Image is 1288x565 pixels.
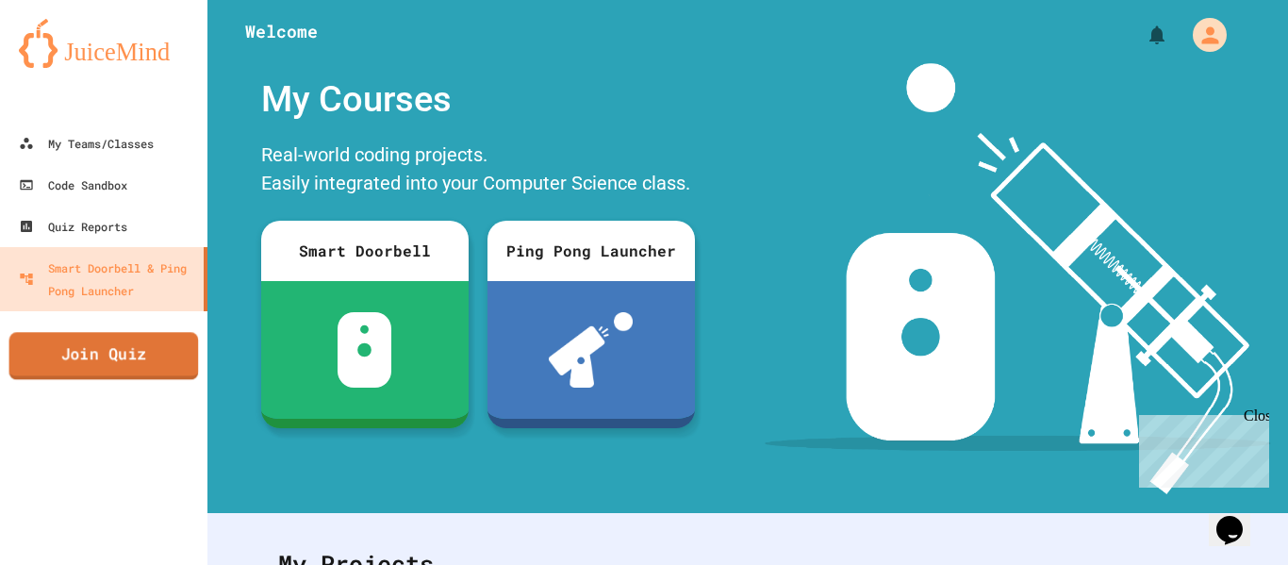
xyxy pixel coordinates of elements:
[19,174,127,196] div: Code Sandbox
[19,132,154,155] div: My Teams/Classes
[1209,490,1269,546] iframe: chat widget
[252,63,704,136] div: My Courses
[8,8,130,120] div: Chat with us now!Close
[549,312,633,388] img: ppl-with-ball.png
[338,312,391,388] img: sdb-white.svg
[765,63,1270,494] img: banner-image-my-projects.png
[252,136,704,207] div: Real-world coding projects. Easily integrated into your Computer Science class.
[9,332,199,379] a: Join Quiz
[487,221,695,281] div: Ping Pong Launcher
[1111,19,1173,51] div: My Notifications
[19,257,196,302] div: Smart Doorbell & Ping Pong Launcher
[19,215,127,238] div: Quiz Reports
[1173,13,1231,57] div: My Account
[19,19,189,68] img: logo-orange.svg
[261,221,469,281] div: Smart Doorbell
[1131,407,1269,488] iframe: chat widget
